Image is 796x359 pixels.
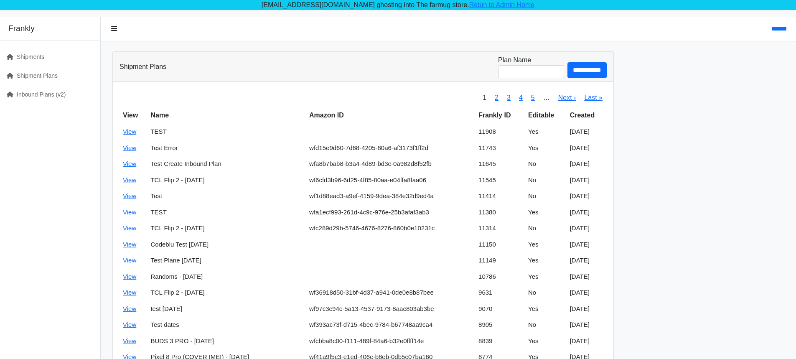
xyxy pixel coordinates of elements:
[567,172,607,188] td: [DATE]
[475,172,525,188] td: 11545
[507,94,511,101] a: 3
[120,107,147,124] th: View
[306,317,475,333] td: wf393ac73f-d715-4bec-9784-b67748aa9ca4
[123,176,136,183] a: View
[567,220,607,237] td: [DATE]
[147,188,306,204] td: Test
[478,89,607,107] nav: pager
[475,124,525,140] td: 11908
[475,317,525,333] td: 8905
[123,305,136,312] a: View
[123,128,136,135] a: View
[567,188,607,204] td: [DATE]
[147,237,306,253] td: Codeblu Test [DATE]
[567,156,607,172] td: [DATE]
[525,172,567,188] td: No
[475,156,525,172] td: 11645
[306,204,475,221] td: wfa1ecf993-261d-4c9c-976e-25b3afaf3ab3
[147,252,306,269] td: Test Plane [DATE]
[123,321,136,328] a: View
[525,107,567,124] th: Editable
[475,285,525,301] td: 9631
[558,94,576,101] a: Next ›
[147,317,306,333] td: Test dates
[475,269,525,285] td: 10786
[147,172,306,188] td: TCL Flip 2 - [DATE]
[306,156,475,172] td: wfa8b7bab8-b3a4-4d89-bd3c-0a982d8f52fb
[306,220,475,237] td: wfc289d29b-5746-4676-8276-860b0e10231c
[123,192,136,199] a: View
[525,188,567,204] td: No
[306,301,475,317] td: wf97c3c94c-5a13-4537-9173-8aac803ab3be
[475,204,525,221] td: 11380
[567,333,607,349] td: [DATE]
[147,285,306,301] td: TCL Flip 2 - [DATE]
[123,337,136,344] a: View
[147,107,306,124] th: Name
[567,140,607,156] td: [DATE]
[525,237,567,253] td: Yes
[306,188,475,204] td: wf1d88ead3-a9ef-4159-9dea-384e32d9ed4a
[539,89,554,107] span: …
[567,317,607,333] td: [DATE]
[475,220,525,237] td: 11314
[147,220,306,237] td: TCL Flip 2 - [DATE]
[498,55,531,65] label: Plan Name
[147,204,306,221] td: TEST
[469,1,535,8] a: Retun to Admin Home
[147,156,306,172] td: Test Create Inbound Plan
[525,252,567,269] td: Yes
[123,144,136,151] a: View
[306,285,475,301] td: wf36918d50-31bf-4d37-a941-0de0e8b87bee
[123,241,136,248] a: View
[525,204,567,221] td: Yes
[567,301,607,317] td: [DATE]
[475,107,525,124] th: Frankly ID
[475,301,525,317] td: 9070
[123,209,136,216] a: View
[147,301,306,317] td: test [DATE]
[147,124,306,140] td: TEST
[475,140,525,156] td: 11743
[525,317,567,333] td: No
[475,252,525,269] td: 11149
[525,156,567,172] td: No
[123,289,136,296] a: View
[147,333,306,349] td: BUDS 3 PRO - [DATE]
[306,107,475,124] th: Amazon ID
[567,237,607,253] td: [DATE]
[567,269,607,285] td: [DATE]
[525,140,567,156] td: Yes
[123,273,136,280] a: View
[147,140,306,156] td: Test Error
[567,124,607,140] td: [DATE]
[525,124,567,140] td: Yes
[495,94,498,101] a: 2
[525,301,567,317] td: Yes
[123,224,136,232] a: View
[306,172,475,188] td: wf6cfd3b96-6d25-4f85-80aa-e04ffa8faa06
[519,94,523,101] a: 4
[475,333,525,349] td: 8839
[567,285,607,301] td: [DATE]
[123,160,136,167] a: View
[525,269,567,285] td: Yes
[525,220,567,237] td: No
[120,63,166,71] h3: Shipment Plans
[567,107,607,124] th: Created
[123,257,136,264] a: View
[306,333,475,349] td: wfcbba8c00-f111-489f-84a6-b32e0ffff14e
[475,188,525,204] td: 11414
[531,94,535,101] a: 5
[567,204,607,221] td: [DATE]
[525,285,567,301] td: No
[584,94,603,101] a: Last »
[147,269,306,285] td: Randoms - [DATE]
[525,333,567,349] td: Yes
[306,140,475,156] td: wfd15e9d60-7d68-4205-80a6-af3173f1ff2d
[567,252,607,269] td: [DATE]
[475,237,525,253] td: 11150
[478,89,491,107] span: 1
